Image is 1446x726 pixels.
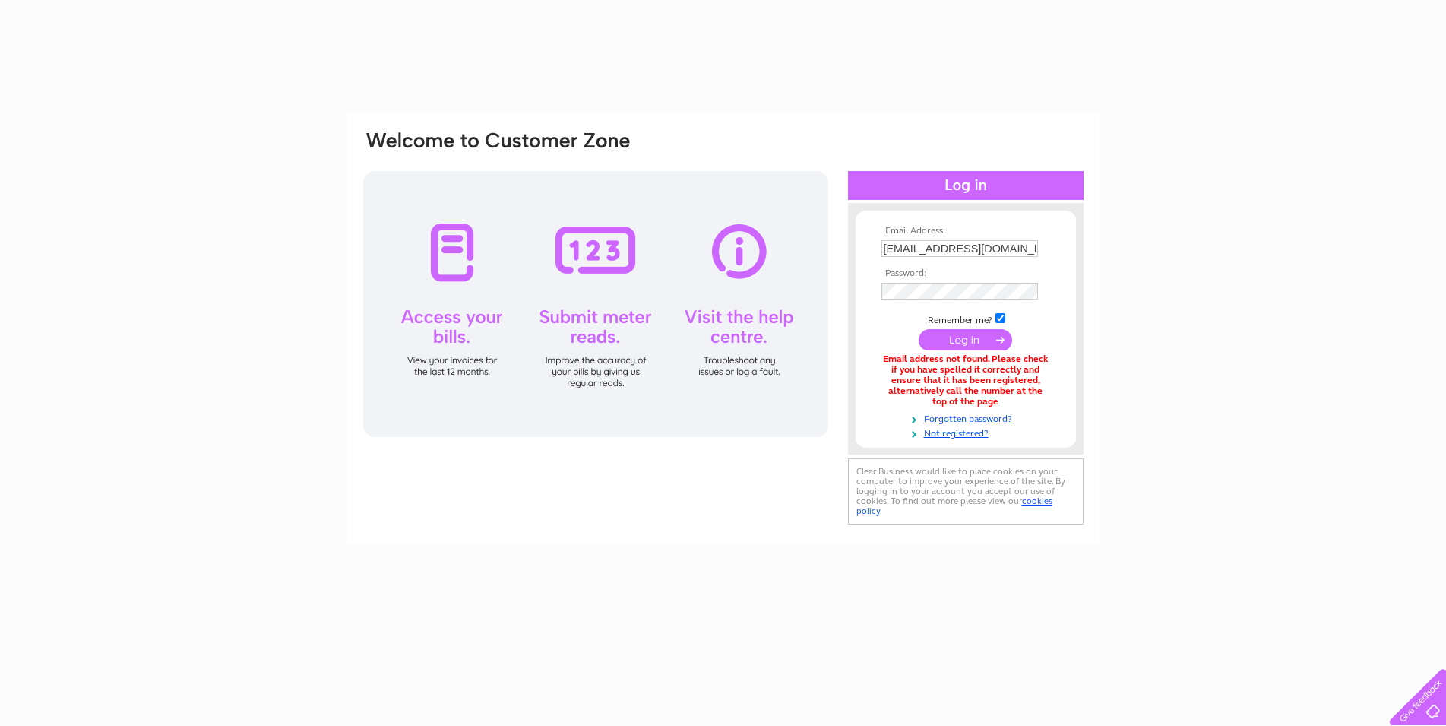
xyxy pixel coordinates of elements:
[878,268,1054,279] th: Password:
[881,425,1054,439] a: Not registered?
[848,458,1084,525] div: Clear Business would like to place cookies on your computer to improve your experience of the sit...
[878,226,1054,236] th: Email Address:
[881,411,1054,425] a: Forgotten password?
[856,496,1052,516] a: cookies policy
[919,329,1012,350] input: Submit
[881,354,1050,407] div: Email address not found. Please check if you have spelled it correctly and ensure that it has bee...
[878,311,1054,326] td: Remember me?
